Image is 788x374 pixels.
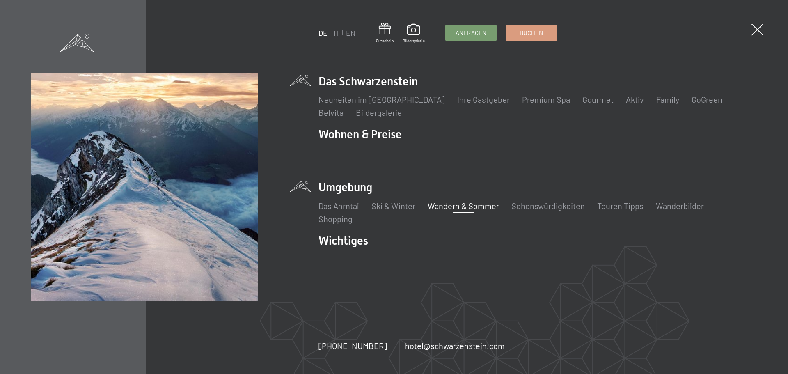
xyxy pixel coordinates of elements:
a: Gourmet [582,94,614,104]
a: Das Ahrntal [318,201,359,211]
a: Anfragen [446,25,496,41]
span: Bildergalerie [403,38,425,44]
a: Premium Spa [522,94,570,104]
span: Buchen [520,29,543,37]
a: DE [318,28,328,37]
span: [PHONE_NUMBER] [318,341,387,351]
a: hotel@schwarzenstein.com [405,340,505,351]
a: Bildergalerie [403,24,425,44]
a: Neuheiten im [GEOGRAPHIC_DATA] [318,94,445,104]
a: Wanderbilder [656,201,704,211]
a: Belvita [318,108,344,117]
a: Shopping [318,214,353,224]
a: Gutschein [376,23,394,44]
a: Touren Tipps [597,201,644,211]
a: GoGreen [692,94,722,104]
a: Aktiv [626,94,644,104]
a: Ski & Winter [371,201,415,211]
a: [PHONE_NUMBER] [318,340,387,351]
a: EN [346,28,355,37]
span: Gutschein [376,38,394,44]
a: Ihre Gastgeber [457,94,510,104]
a: IT [334,28,340,37]
a: Sehenswürdigkeiten [511,201,585,211]
span: Anfragen [456,29,486,37]
a: Family [656,94,679,104]
a: Bildergalerie [356,108,402,117]
a: Wandern & Sommer [428,201,499,211]
a: Buchen [506,25,557,41]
